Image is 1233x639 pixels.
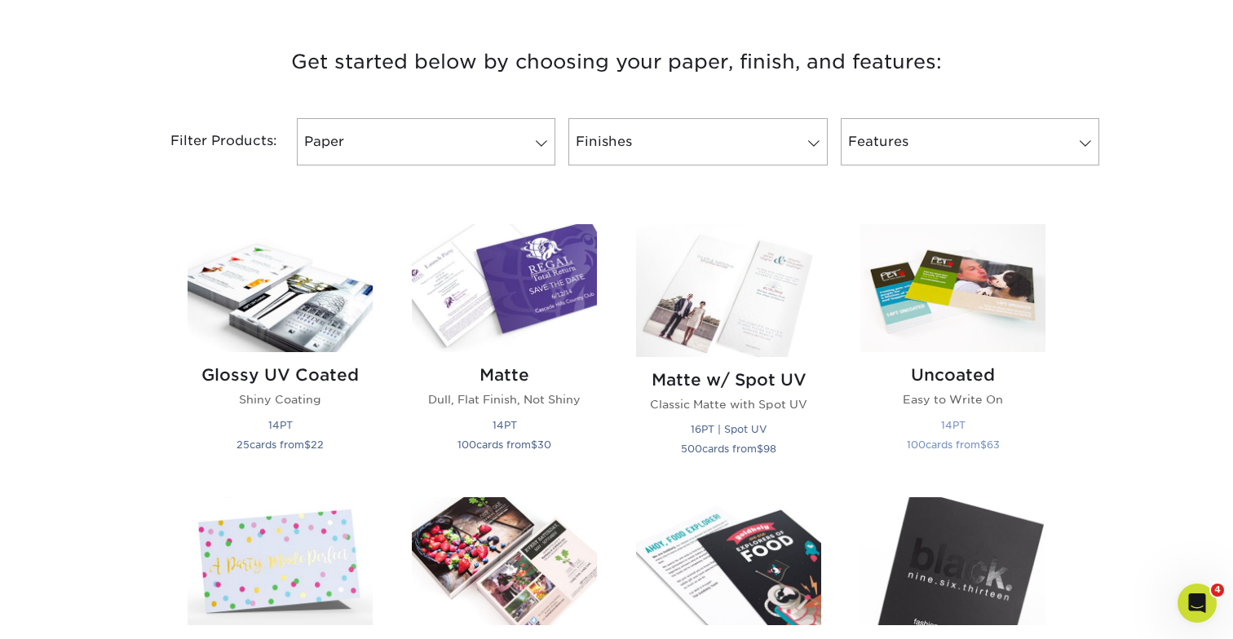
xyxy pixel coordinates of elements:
span: $ [757,443,763,455]
small: 16PT | Spot UV [691,423,767,435]
h2: Glossy UV Coated [188,365,373,385]
p: Classic Matte with Spot UV [636,396,821,412]
img: Matte Postcards [412,224,597,352]
span: 63 [987,438,1000,451]
span: 22 [311,438,324,451]
img: Matte w/ Spot UV Postcards [636,224,821,356]
span: 4 [1211,584,1224,597]
iframe: Intercom live chat [1178,584,1217,623]
span: $ [531,438,537,451]
img: C1S Postcards [412,497,597,625]
h2: Matte [412,365,597,385]
img: Silk w/ Spot UV Postcards [860,497,1045,625]
span: 100 [907,438,926,451]
div: Filter Products: [127,118,290,165]
span: 30 [537,438,551,451]
img: Glossy UV Coated Postcards [188,224,373,352]
img: Uncoated Postcards [860,224,1045,352]
img: Silk Laminated Postcards [636,497,821,625]
small: cards from [236,438,324,451]
small: 14PT [268,419,293,431]
small: cards from [457,438,551,451]
small: 14PT [493,419,517,431]
span: $ [304,438,311,451]
p: Easy to Write On [860,391,1045,408]
span: 500 [681,443,702,455]
small: cards from [907,438,1000,451]
p: Dull, Flat Finish, Not Shiny [412,391,597,408]
a: Features [841,118,1099,165]
span: 100 [457,438,476,451]
a: Paper [297,118,555,165]
a: Uncoated Postcards Uncoated Easy to Write On 14PT 100cards from$63 [860,224,1045,478]
small: cards from [681,443,776,455]
h2: Matte w/ Spot UV [636,370,821,390]
h3: Get started below by choosing your paper, finish, and features: [139,25,1094,99]
span: 25 [236,438,250,451]
h2: Uncoated [860,365,1045,385]
img: Uncoated w/ Stamped Foil Postcards [188,497,373,625]
a: Matte Postcards Matte Dull, Flat Finish, Not Shiny 14PT 100cards from$30 [412,224,597,478]
a: Matte w/ Spot UV Postcards Matte w/ Spot UV Classic Matte with Spot UV 16PT | Spot UV 500cards fr... [636,224,821,478]
small: 14PT [941,419,966,431]
span: $ [980,438,987,451]
a: Glossy UV Coated Postcards Glossy UV Coated Shiny Coating 14PT 25cards from$22 [188,224,373,478]
p: Shiny Coating [188,391,373,408]
span: 98 [763,443,776,455]
a: Finishes [568,118,827,165]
